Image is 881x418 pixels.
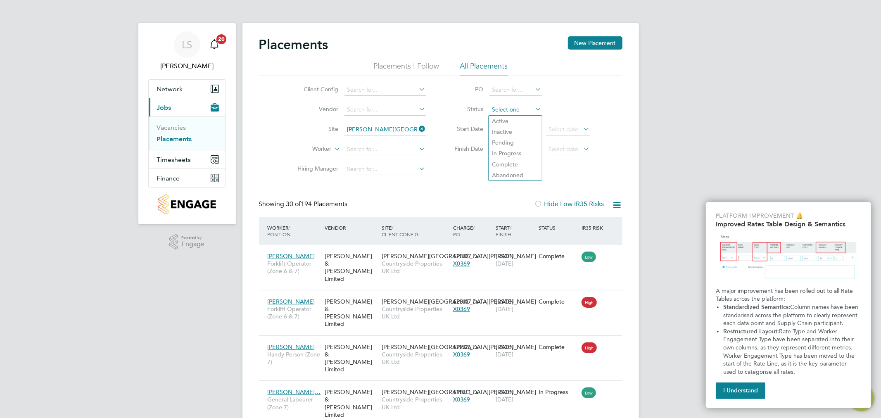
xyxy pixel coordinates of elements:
input: Search for... [344,124,426,135]
label: Hiring Manager [291,165,339,172]
span: Select date [549,126,579,133]
label: Worker [284,145,332,153]
div: [PERSON_NAME] & [PERSON_NAME] Limited [323,248,380,287]
span: Engage [181,241,204,248]
div: Worker [266,220,323,242]
a: Placements [157,135,192,143]
span: [PERSON_NAME] [268,343,315,351]
span: [PERSON_NAME] [268,298,315,305]
p: Platform Improvement 🔔 [716,212,861,220]
div: Vendor [323,220,380,235]
label: Client Config [291,85,339,93]
button: New Placement [568,36,622,50]
div: [PERSON_NAME] & [PERSON_NAME] Limited [323,294,380,332]
span: To [534,143,544,154]
strong: Restructured Layout: [723,328,779,335]
label: Site [291,125,339,133]
span: [DATE] [496,260,513,267]
span: £18.71 [453,388,471,396]
li: Pending [489,137,542,148]
strong: Standardized Semantics: [723,304,790,311]
div: In Progress [539,388,577,396]
div: Complete [539,298,577,305]
nav: Main navigation [138,23,236,224]
span: [PERSON_NAME] [268,252,315,260]
div: [DATE] [494,384,537,407]
span: Luke Smith [148,61,226,71]
span: [DATE] [496,305,513,313]
span: Forklift Operator (Zone 6 & 7) [268,305,321,320]
span: Finance [157,174,180,182]
a: Go to account details [148,31,226,71]
span: [PERSON_NAME][GEOGRAPHIC_DATA][PERSON_NAME] [382,298,536,305]
h2: Placements [259,36,328,53]
div: [DATE] [494,248,537,271]
input: Search for... [344,104,426,116]
img: countryside-properties-logo-retina.png [158,194,216,214]
div: [DATE] [494,339,537,362]
li: Abandoned [489,170,542,180]
span: / Client Config [382,224,418,237]
label: Status [446,105,484,113]
li: All Placements [460,61,508,76]
span: LS [182,39,192,50]
div: [PERSON_NAME] & [PERSON_NAME] Limited [323,339,380,378]
input: Select one [489,104,542,116]
span: £23.07 [453,298,471,305]
label: Vendor [291,105,339,113]
div: Complete [539,252,577,260]
span: Powered by [181,234,204,241]
h2: Improved Rates Table Design & Semantics [716,220,861,228]
div: Start [494,220,537,242]
span: High [582,297,597,308]
span: General Labourer (Zone 7) [268,396,321,411]
span: X0369 [453,305,470,313]
span: Countryside Properties UK Ltd [382,396,449,411]
span: X0369 [453,351,470,358]
div: Site [380,220,451,242]
div: Charge [451,220,494,242]
span: / Position [268,224,291,237]
input: Search for... [344,84,426,96]
label: Finish Date [446,145,484,152]
span: 194 Placements [286,200,348,208]
span: / Finish [496,224,511,237]
span: / PO [453,224,475,237]
span: / hr [473,344,480,350]
span: [PERSON_NAME]… [268,388,321,396]
span: Timesheets [157,156,191,164]
div: IR35 Risk [579,220,608,235]
span: High [582,342,597,353]
span: Low [582,387,596,398]
span: Rate Type and Worker Engagement Type have been separated into their own columns, as they represen... [723,328,856,375]
label: Hide Low IR35 Risks [534,200,604,208]
span: [DATE] [496,396,513,403]
span: £22.26 [453,343,471,351]
div: [DATE] [494,294,537,317]
span: Column names have been standarised across the platform to clearly represent each data point and S... [723,304,860,327]
span: [PERSON_NAME][GEOGRAPHIC_DATA][PERSON_NAME] [382,252,536,260]
label: PO [446,85,484,93]
span: To [534,123,544,134]
span: / hr [473,253,480,259]
span: Forklift Operator (Zone 6 & 7) [268,260,321,275]
span: X0369 [453,396,470,403]
img: Updated Rates Table Design & Semantics [716,231,861,284]
li: Placements I Follow [373,61,439,76]
span: Countryside Properties UK Ltd [382,260,449,275]
span: £23.07 [453,252,471,260]
span: Countryside Properties UK Ltd [382,305,449,320]
div: Improved Rate Table Semantics [706,202,871,408]
button: I Understand [716,382,765,399]
span: Countryside Properties UK Ltd [382,351,449,366]
div: Status [537,220,579,235]
p: A major improvement has been rolled out to all Rate Tables across the platform: [716,287,861,303]
span: Low [582,252,596,262]
div: Showing [259,200,349,209]
input: Search for... [344,164,426,175]
label: Start Date [446,125,484,133]
li: Complete [489,159,542,170]
span: 30 of [286,200,301,208]
span: 20 [216,34,226,44]
a: Vacancies [157,123,186,131]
